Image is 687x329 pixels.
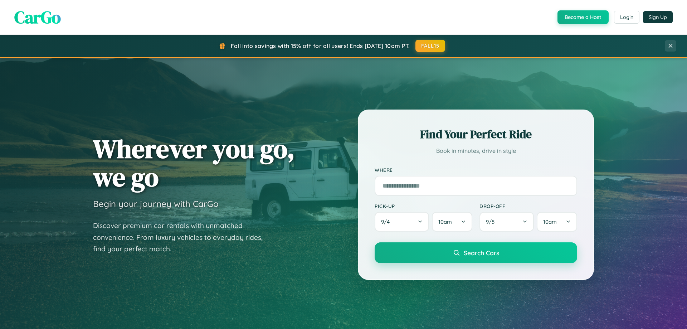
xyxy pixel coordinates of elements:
[486,218,498,225] span: 9 / 5
[479,203,577,209] label: Drop-off
[438,218,452,225] span: 10am
[375,167,577,173] label: Where
[643,11,673,23] button: Sign Up
[375,242,577,263] button: Search Cars
[543,218,557,225] span: 10am
[381,218,393,225] span: 9 / 4
[375,146,577,156] p: Book in minutes, drive in style
[464,249,499,257] span: Search Cars
[432,212,472,232] button: 10am
[375,212,429,232] button: 9/4
[93,135,295,191] h1: Wherever you go, we go
[375,203,472,209] label: Pick-up
[93,198,219,209] h3: Begin your journey with CarGo
[614,11,639,24] button: Login
[479,212,534,232] button: 9/5
[415,40,445,52] button: FALL15
[537,212,577,232] button: 10am
[375,126,577,142] h2: Find Your Perfect Ride
[557,10,609,24] button: Become a Host
[93,220,272,255] p: Discover premium car rentals with unmatched convenience. From luxury vehicles to everyday rides, ...
[14,5,61,29] span: CarGo
[231,42,410,49] span: Fall into savings with 15% off for all users! Ends [DATE] 10am PT.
